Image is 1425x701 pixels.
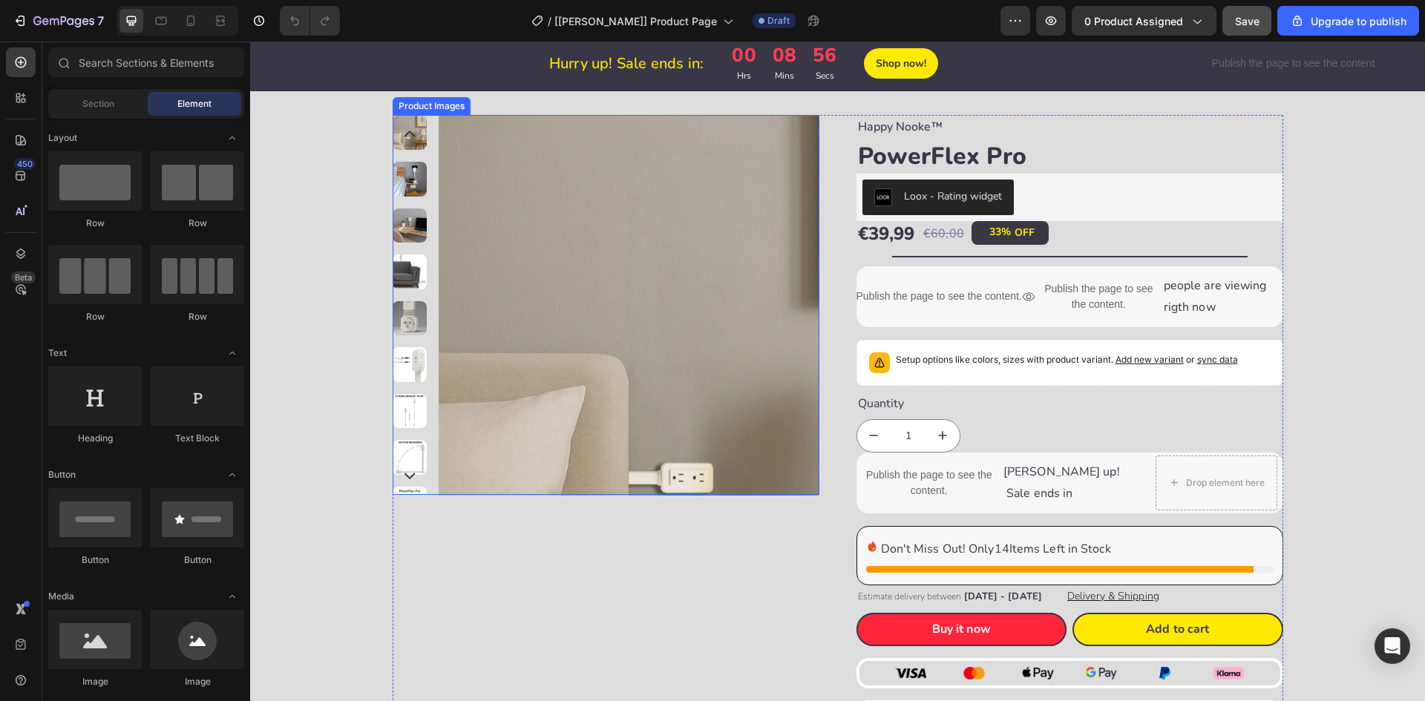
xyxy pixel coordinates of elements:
[947,312,988,323] span: sync data
[151,553,244,567] div: Button
[220,463,244,487] span: Toggle open
[1277,6,1419,36] button: Upgrade to publish
[48,47,244,77] input: Search Sections & Elements
[836,625,868,638] img: gempages_578046707430851088-d448e4bb-4eef-4fda-8ee3-10484389918d.png
[1072,6,1216,36] button: 0 product assigned
[612,138,764,174] button: Loox - Rating widget
[554,13,717,29] span: [[PERSON_NAME]] Product Page
[48,432,142,445] div: Heading
[817,547,909,562] u: Delivery & Shipping
[97,12,104,30] p: 7
[654,147,752,162] div: Loox - Rating widget
[1290,13,1406,29] div: Upgrade to publish
[151,217,244,230] div: Row
[714,548,793,562] span: [DATE] - [DATE]
[682,577,741,599] div: Buy it now
[1222,6,1271,36] button: Save
[48,590,74,603] span: Media
[762,182,787,200] div: OFF
[708,625,740,638] img: gempages_578046707430851088-64c0dee9-3d35-459b-9995-043d848c7e0c.png
[48,675,142,688] div: Image
[151,432,244,445] div: Text Block
[641,378,676,410] input: quantity
[865,312,934,323] span: Add new variant
[607,378,641,410] button: decrement
[631,497,861,519] p: Don't Miss Out! Only Items Left in Stock
[646,311,988,326] p: Setup options like colors, sizes with product variant.
[606,180,666,205] div: €39,99
[606,73,1033,98] h2: Happy Nooke™
[744,499,759,516] span: 14
[280,6,340,36] div: Undo/Redo
[6,6,111,36] button: 7
[48,217,142,230] div: Row
[48,131,77,145] span: Layout
[772,625,804,638] img: gempages_578046707430851088-8d194a1b-4f19-43f7-83bd-97c64c87f1ed.png
[606,426,753,457] p: Publish the page to see the content.
[1235,15,1259,27] span: Save
[963,625,995,638] img: gempages_578046707430851088-6b5b477c-e882-488b-a757-e7fac9e8074d.png
[914,234,1026,277] p: people are viewing rigth now
[82,97,114,111] span: Section
[767,14,790,27] span: Draft
[676,378,710,410] button: increment
[220,585,244,608] span: Toggle open
[151,310,244,323] div: Row
[624,147,642,165] img: loox.png
[48,553,142,567] div: Button
[738,182,762,199] div: 33%
[645,625,677,638] img: gempages_567299303811318825-75bb4374-7bce-4549-957b-a6e65bfbb1c9.png
[822,571,1033,605] button: Add to cart
[250,42,1425,701] iframe: Design area
[606,350,1033,375] div: Quantity
[48,310,142,323] div: Row
[151,675,244,688] div: Image
[606,247,772,263] p: Publish the page to see the content.
[1084,13,1183,29] span: 0 product assigned
[799,545,927,564] button: <p><u>Delivery &amp; Shipping</u></p>
[220,126,244,150] span: Toggle open
[11,271,36,283] div: Beta
[608,549,711,561] span: Estimate delivery between
[177,97,212,111] span: Element
[936,435,1015,447] div: Drop element here
[896,577,959,599] div: Add to cart
[934,312,988,323] span: or
[606,98,1033,132] h1: PowerFlex Pro
[672,183,715,202] div: €60,00
[606,571,817,605] button: Buy it now
[220,341,244,365] span: Toggle open
[753,420,897,463] p: [PERSON_NAME] up! Sale ends in
[899,625,931,638] img: gempages_578046707430851088-b6f5e3a8-876e-4fe1-b7f9-989066454f87.png
[48,468,76,481] span: Button
[1375,628,1410,664] div: Open Intercom Messenger
[48,346,67,360] span: Text
[548,13,551,29] span: /
[791,240,906,271] p: Publish the page to see the content.
[14,158,36,170] div: 450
